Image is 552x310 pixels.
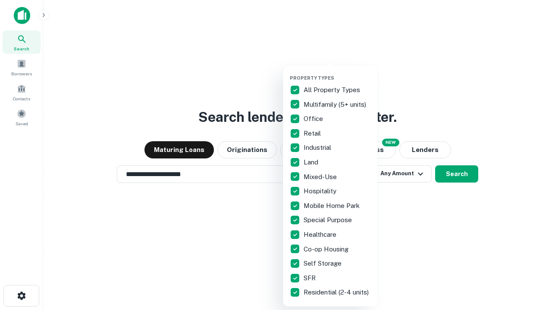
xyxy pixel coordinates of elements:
p: Self Storage [304,258,343,269]
p: Industrial [304,143,333,153]
p: Office [304,114,325,124]
span: Property Types [290,75,334,81]
iframe: Chat Widget [509,241,552,282]
p: Multifamily (5+ units) [304,99,368,110]
p: Mixed-Use [304,172,339,182]
p: Land [304,157,320,167]
p: Healthcare [304,229,338,240]
p: Residential (2-4 units) [304,287,370,298]
p: SFR [304,273,317,283]
p: Co-op Housing [304,244,350,254]
p: Special Purpose [304,215,354,225]
p: Hospitality [304,186,338,196]
p: Mobile Home Park [304,201,361,211]
p: All Property Types [304,85,362,95]
p: Retail [304,128,323,139]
